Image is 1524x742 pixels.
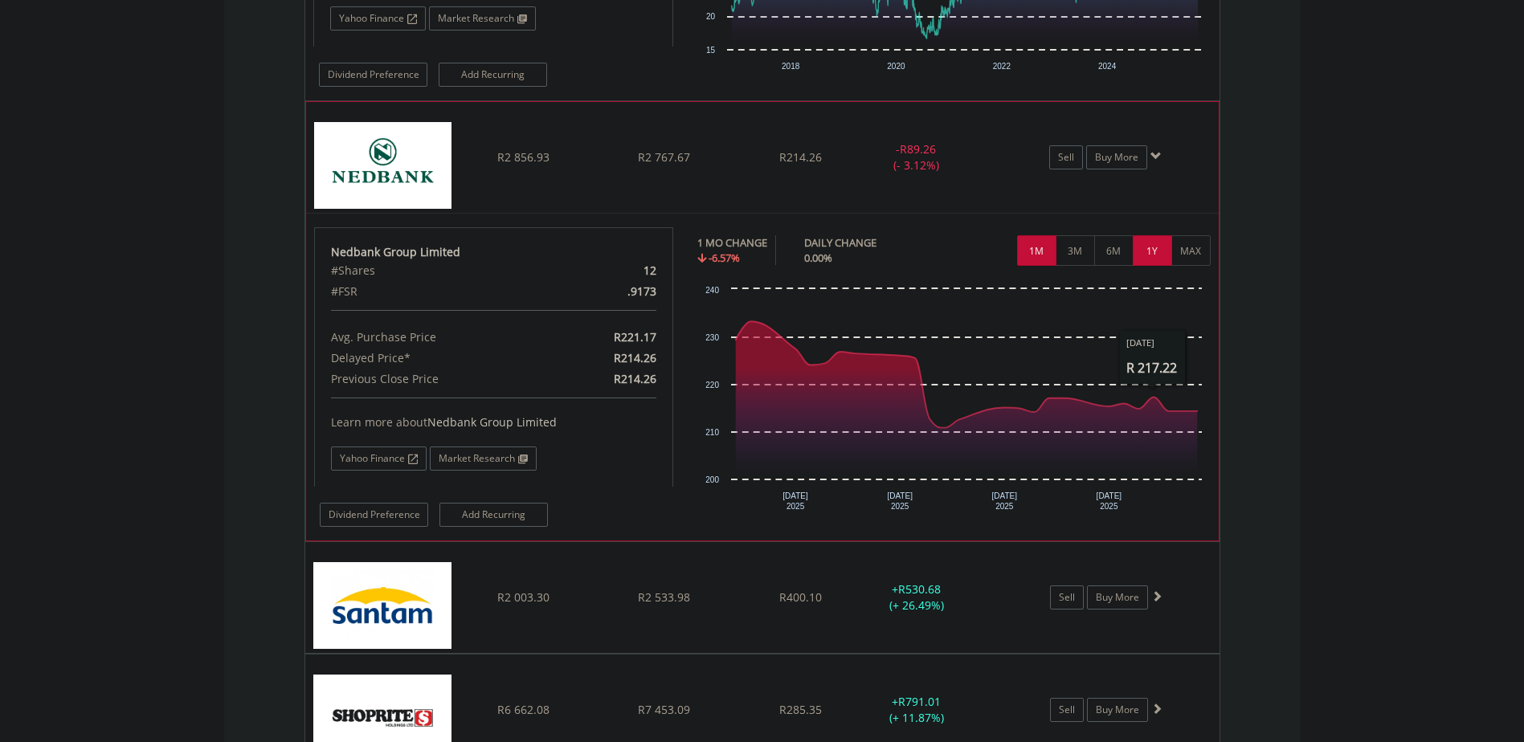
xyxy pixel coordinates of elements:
div: Chart. Highcharts interactive chart. [697,281,1211,522]
span: R285.35 [779,702,822,717]
a: Yahoo Finance [331,446,427,471]
span: R530.68 [898,581,941,597]
span: R2 003.30 [497,589,550,605]
span: R214.26 [614,371,656,386]
span: 0.00% [804,251,832,265]
img: EQU.ZA.NED.png [314,122,452,209]
a: Sell [1050,585,1084,609]
text: 2018 [782,62,800,71]
text: [DATE] 2025 [1097,491,1122,511]
button: 1Y [1133,235,1172,266]
text: 2024 [1098,62,1117,71]
a: Yahoo Finance [330,6,426,31]
text: 200 [705,475,719,484]
div: Nedbank Group Limited [331,244,657,260]
a: Add Recurring [439,503,548,527]
a: Buy More [1086,145,1147,169]
img: EQU.ZA.SNT.png [313,562,451,649]
div: DAILY CHANGE [804,235,933,251]
text: 210 [705,428,719,437]
text: [DATE] 2025 [992,491,1018,511]
span: R6 662.08 [497,702,550,717]
text: [DATE] 2025 [887,491,913,511]
a: Market Research [430,446,537,471]
span: R2 767.67 [638,149,690,165]
button: 1M [1017,235,1056,266]
div: Previous Close Price [319,369,552,389]
div: #FSR [319,281,552,302]
text: [DATE] 2025 [782,491,808,511]
a: Market Research [429,6,536,31]
a: Sell [1049,145,1083,169]
span: R89.26 [900,141,936,157]
span: Nedbank Group Limited [427,414,557,430]
span: R400.10 [779,589,822,605]
div: - (- 3.12%) [856,141,976,173]
button: 3M [1056,235,1095,266]
span: R2 856.93 [497,149,550,165]
a: Dividend Preference [320,503,428,527]
text: 2022 [993,62,1011,71]
svg: Interactive chart [697,281,1210,522]
div: .9173 [552,281,668,302]
span: R221.17 [614,329,656,344]
div: 1 MO CHANGE [697,235,767,251]
span: R2 533.98 [638,589,690,605]
text: 2020 [887,62,905,71]
a: Buy More [1087,585,1148,609]
a: Sell [1050,698,1084,722]
text: 220 [705,381,719,389]
text: 20 [706,12,716,21]
div: Delayed Price* [319,348,552,369]
text: 240 [705,286,719,295]
a: Dividend Preference [319,63,427,87]
div: #Shares [319,260,552,281]
text: 15 [706,46,716,55]
div: + (+ 26.49%) [856,581,978,614]
span: R214.26 [779,149,822,165]
span: R7 453.09 [638,702,690,717]
span: R214.26 [614,350,656,365]
button: MAX [1171,235,1211,266]
button: 6M [1094,235,1134,266]
div: Avg. Purchase Price [319,327,552,348]
span: R791.01 [898,694,941,709]
span: -6.57% [709,251,740,265]
a: Add Recurring [439,63,547,87]
div: + (+ 11.87%) [856,694,978,726]
text: 230 [705,333,719,342]
div: 12 [552,260,668,281]
div: Learn more about [331,414,657,430]
a: Buy More [1087,698,1148,722]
